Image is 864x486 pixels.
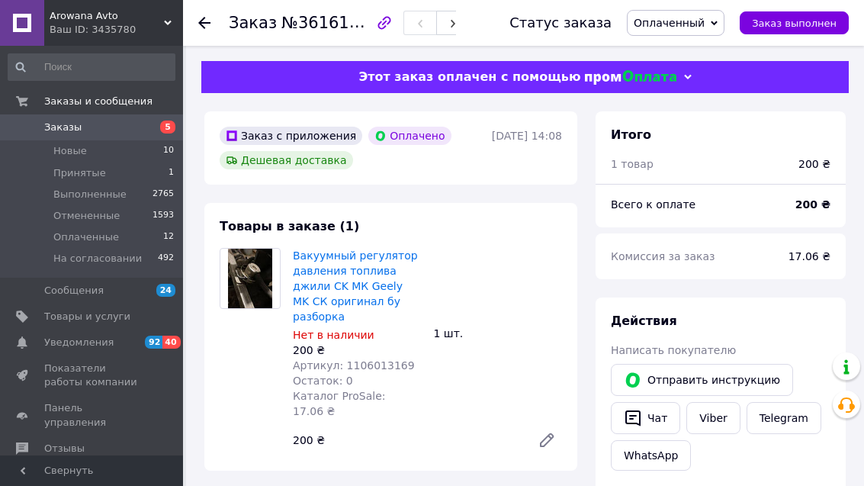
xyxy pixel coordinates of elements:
span: 24 [156,284,175,297]
span: Оплаченный [634,17,705,29]
span: Сообщения [44,284,104,298]
span: Показатели работы компании [44,362,141,389]
span: Каталог ProSale: 17.06 ₴ [293,390,385,417]
span: 40 [162,336,180,349]
div: Статус заказа [509,15,612,31]
span: Этот заказ оплачен с помощью [358,69,580,84]
span: 12 [163,230,174,244]
img: evopay logo [585,70,676,85]
a: Viber [686,402,740,434]
div: Оплачено [368,127,451,145]
b: 200 ₴ [795,198,830,211]
div: 200 ₴ [287,430,525,451]
div: Вернуться назад [198,15,210,31]
button: Отправить инструкцию [611,364,793,396]
div: Ваш ID: 3435780 [50,23,183,37]
span: №361616418 [281,13,390,32]
span: Итого [611,127,651,142]
a: Вакуумный регулятор давления топлива джили CK МК Geely MK СК оригинал бу разборка [293,249,418,323]
a: Редактировать [532,425,562,455]
span: Панель управления [44,401,141,429]
span: Всего к оплате [611,198,695,211]
span: Остаток: 0 [293,375,353,387]
span: 2765 [153,188,174,201]
span: Артикул: 1106013169 [293,359,415,372]
time: [DATE] 14:08 [492,130,562,142]
button: Чат [611,402,680,434]
span: 1 [169,166,174,180]
div: 200 ₴ [798,156,830,172]
span: Принятые [53,166,106,180]
span: Уведомления [44,336,114,349]
img: Вакуумный регулятор давления топлива джили CK МК Geely MK СК оригинал бу разборка [228,249,273,308]
span: 17.06 ₴ [789,250,830,262]
div: Дешевая доставка [220,151,353,169]
span: 492 [158,252,174,266]
span: Нет в наличии [293,329,374,341]
span: 10 [163,144,174,158]
div: 200 ₴ [293,343,422,358]
span: Заказы [44,121,82,134]
input: Поиск [8,53,175,81]
span: Выполненные [53,188,127,201]
span: 1593 [153,209,174,223]
span: Товары в заказе (1) [220,219,359,233]
span: На согласовании [53,252,142,266]
span: Написать покупателю [611,344,736,356]
span: 1 товар [611,158,654,170]
button: Заказ выполнен [740,11,849,34]
span: Отзывы [44,442,85,455]
span: Новые [53,144,87,158]
span: Оплаченные [53,230,119,244]
span: Товары и услуги [44,310,130,323]
div: 1 шт. [428,323,569,344]
span: Arowana Avto [50,9,164,23]
span: Отмененные [53,209,120,223]
span: Комиссия за заказ [611,250,715,262]
span: Заказ выполнен [752,18,837,29]
div: Заказ с приложения [220,127,362,145]
a: Telegram [747,402,821,434]
span: Заказы и сообщения [44,95,153,108]
span: Действия [611,314,677,328]
span: 92 [145,336,162,349]
span: 5 [160,121,175,134]
span: Заказ [229,14,277,32]
a: WhatsApp [611,440,691,471]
